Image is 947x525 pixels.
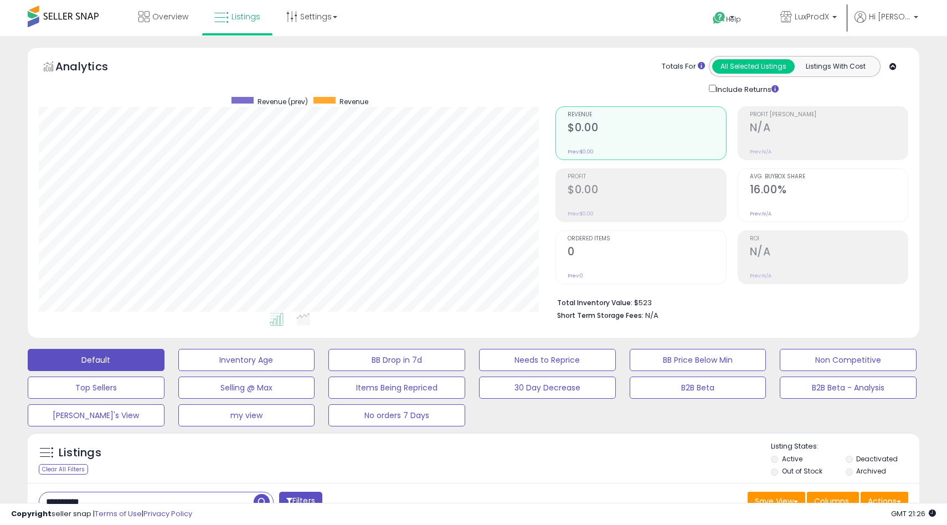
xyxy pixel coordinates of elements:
span: Ordered Items [568,236,725,242]
a: Hi [PERSON_NAME] [855,11,918,36]
b: Short Term Storage Fees: [557,311,644,320]
h2: 16.00% [750,183,908,198]
span: LuxProdX [795,11,829,22]
button: Needs to Reprice [479,349,616,371]
button: 30 Day Decrease [479,377,616,399]
button: Items Being Repriced [328,377,465,399]
div: Totals For [662,61,705,72]
h5: Listings [59,445,101,461]
button: Save View [748,492,805,511]
small: Prev: N/A [750,148,771,155]
span: Hi [PERSON_NAME] [869,11,910,22]
small: Prev: 0 [568,272,583,279]
span: Overview [152,11,188,22]
a: Terms of Use [95,508,142,519]
span: Avg. Buybox Share [750,174,908,180]
button: Filters [279,492,322,511]
button: Actions [861,492,908,511]
span: Profit [568,174,725,180]
button: Non Competitive [780,349,917,371]
span: Revenue [568,112,725,118]
button: No orders 7 Days [328,404,465,426]
div: seller snap | | [11,509,192,519]
div: Clear All Filters [39,464,88,475]
small: Prev: $0.00 [568,148,594,155]
label: Deactivated [856,454,898,464]
button: B2B Beta [630,377,766,399]
small: Prev: N/A [750,272,771,279]
li: $523 [557,295,900,308]
span: 2025-08-12 21:26 GMT [891,508,936,519]
button: my view [178,404,315,426]
small: Prev: $0.00 [568,210,594,217]
h2: N/A [750,245,908,260]
span: Help [726,14,741,24]
h2: $0.00 [568,121,725,136]
span: Listings [231,11,260,22]
button: BB Drop in 7d [328,349,465,371]
span: N/A [645,310,658,321]
button: Listings With Cost [794,59,877,74]
b: Total Inventory Value: [557,298,632,307]
button: All Selected Listings [712,59,795,74]
div: Include Returns [701,83,792,95]
span: Profit [PERSON_NAME] [750,112,908,118]
button: Columns [807,492,859,511]
h2: $0.00 [568,183,725,198]
button: Default [28,349,164,371]
label: Archived [856,466,886,476]
span: Revenue (prev) [258,97,308,106]
h2: N/A [750,121,908,136]
button: Selling @ Max [178,377,315,399]
label: Out of Stock [782,466,822,476]
span: Revenue [339,97,368,106]
small: Prev: N/A [750,210,771,217]
label: Active [782,454,802,464]
button: [PERSON_NAME]'s View [28,404,164,426]
h5: Analytics [55,59,130,77]
button: Inventory Age [178,349,315,371]
span: Columns [814,496,849,507]
i: Get Help [712,11,726,25]
p: Listing States: [771,441,919,452]
a: Help [704,3,763,36]
strong: Copyright [11,508,52,519]
button: BB Price Below Min [630,349,766,371]
a: Privacy Policy [143,508,192,519]
button: B2B Beta - Analysis [780,377,917,399]
h2: 0 [568,245,725,260]
button: Top Sellers [28,377,164,399]
span: ROI [750,236,908,242]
